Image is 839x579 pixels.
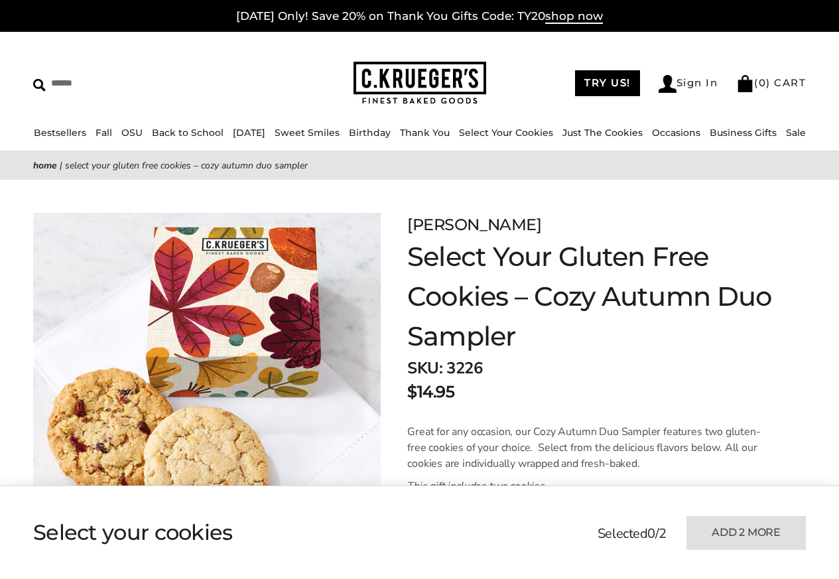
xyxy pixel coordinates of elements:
[400,127,450,139] a: Thank You
[459,127,553,139] a: Select Your Cookies
[407,479,548,493] em: This gift includes two cookies.
[575,70,640,96] a: TRY US!
[545,9,603,24] span: shop now
[647,525,655,543] span: 0
[275,127,340,139] a: Sweet Smiles
[33,73,210,94] input: Search
[686,516,806,550] button: Add 2 more
[354,62,486,105] img: C.KRUEGER'S
[236,9,603,24] a: [DATE] Only! Save 20% on Thank You Gifts Code: TY20shop now
[152,127,224,139] a: Back to School
[33,79,46,92] img: Search
[407,424,770,472] p: Great for any occasion, our Cozy Autumn Duo Sampler features two gluten-free cookies of your choi...
[786,127,806,139] a: Sale
[60,159,62,172] span: |
[233,127,265,139] a: [DATE]
[652,127,700,139] a: Occasions
[736,76,806,89] a: (0) CART
[407,357,442,379] strong: SKU:
[33,159,57,172] a: Home
[96,127,112,139] a: Fall
[710,127,777,139] a: Business Gifts
[446,357,482,379] span: 3226
[659,75,718,93] a: Sign In
[33,158,806,173] nav: breadcrumbs
[33,213,381,560] img: Select Your Gluten Free Cookies – Cozy Autumn Duo Sampler
[759,76,767,89] span: 0
[736,75,754,92] img: Bag
[34,127,86,139] a: Bestsellers
[65,159,308,172] span: Select Your Gluten Free Cookies – Cozy Autumn Duo Sampler
[407,237,806,356] h1: Select Your Gluten Free Cookies – Cozy Autumn Duo Sampler
[407,213,806,237] p: [PERSON_NAME]
[598,524,667,544] p: Selected /
[659,525,667,543] span: 2
[407,380,454,404] p: $14.95
[121,127,143,139] a: OSU
[659,75,677,93] img: Account
[562,127,643,139] a: Just The Cookies
[349,127,391,139] a: Birthday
